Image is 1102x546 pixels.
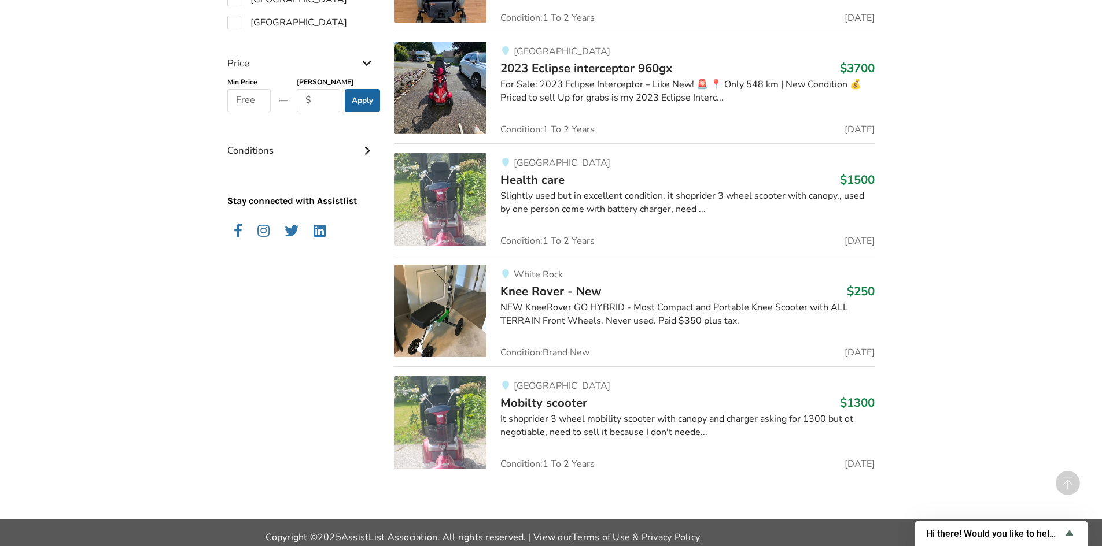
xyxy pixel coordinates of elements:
span: [DATE] [845,459,875,469]
span: Hi there! Would you like to help us improve AssistList? [926,528,1063,539]
span: Condition: 1 To 2 Years [500,459,595,469]
span: Condition: Brand New [500,348,589,357]
p: Stay connected with Assistlist [227,162,375,208]
input: $ [297,89,340,112]
span: Health care [500,172,565,188]
a: mobility-2023 eclipse interceptor 960gx[GEOGRAPHIC_DATA]2023 Eclipse interceptor 960gx$3700For Sa... [394,32,875,143]
input: Free [227,89,271,112]
div: NEW KneeRover GO HYBRID - Most Compact and Portable Knee Scooter with ALL TERRAIN Front Wheels. N... [500,301,875,328]
label: [GEOGRAPHIC_DATA] [227,16,347,29]
span: [DATE] [845,125,875,134]
button: Show survey - Hi there! Would you like to help us improve AssistList? [926,526,1077,540]
span: 2023 Eclipse interceptor 960gx [500,60,672,76]
span: Mobilty scooter [500,395,587,411]
h3: $1500 [840,172,875,187]
img: mobility-mobilty scooter [394,376,486,469]
div: Slightly used but in excellent condition, it shoprider 3 wheel scooter with canopy,, used by one ... [500,190,875,216]
h3: $1300 [840,395,875,410]
span: [DATE] [845,348,875,357]
span: [DATE] [845,13,875,23]
span: Knee Rover - New [500,283,602,299]
span: [GEOGRAPHIC_DATA] [514,157,610,169]
img: mobility-health care [394,153,486,246]
span: Condition: 1 To 2 Years [500,236,595,246]
a: Terms of Use & Privacy Policy [572,531,700,544]
a: mobility-knee rover - newWhite RockKnee Rover - New$250NEW KneeRover GO HYBRID - Most Compact and... [394,255,875,366]
a: mobility-health care[GEOGRAPHIC_DATA]Health care$1500Slightly used but in excellent condition, it... [394,143,875,255]
div: For Sale: 2023 Eclipse Interceptor – Like New! 🚨 📍 Only 548 km | New Condition 💰 Priced to sell U... [500,78,875,105]
h3: $3700 [840,61,875,76]
b: Min Price [227,77,257,87]
button: Apply [345,89,380,112]
span: [GEOGRAPHIC_DATA] [514,380,610,392]
img: mobility-2023 eclipse interceptor 960gx [394,42,486,134]
span: Condition: 1 To 2 Years [500,13,595,23]
span: [GEOGRAPHIC_DATA] [514,45,610,58]
span: White Rock [514,268,563,281]
b: [PERSON_NAME] [297,77,353,87]
span: [DATE] [845,236,875,246]
div: It shoprider 3 wheel mobility scooter with canopy and charger asking for 1300 but ot negotiable, ... [500,413,875,439]
a: mobility-mobilty scooter[GEOGRAPHIC_DATA]Mobilty scooter$1300It shoprider 3 wheel mobility scoote... [394,366,875,469]
span: Condition: 1 To 2 Years [500,125,595,134]
img: mobility-knee rover - new [394,265,486,357]
div: Conditions [227,121,375,162]
h3: $250 [847,284,875,299]
div: Price [227,34,375,75]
